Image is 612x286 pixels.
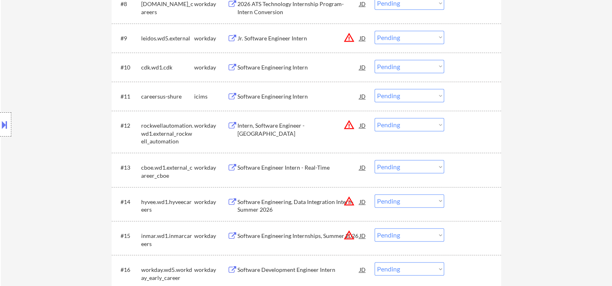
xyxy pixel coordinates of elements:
[141,232,194,248] div: inmar.wd1.inmarcareers
[141,93,194,101] div: careersus-shure
[237,164,360,172] div: Software Engineer Intern - Real-Time
[343,229,355,241] button: warning_amber
[237,266,360,274] div: Software Development Engineer Intern
[359,228,367,243] div: JD
[194,34,227,42] div: workday
[194,63,227,71] div: workday
[121,198,135,206] div: #14
[194,122,227,130] div: workday
[359,262,367,277] div: JD
[194,266,227,274] div: workday
[141,266,194,282] div: workday.wd5.workday_early_career
[141,164,194,179] div: cboe.wd1.external_career_cboe
[237,34,360,42] div: Jr. Software Engineer Intern
[359,89,367,103] div: JD
[194,198,227,206] div: workday
[237,198,360,214] div: Software Engineering, Data Integration Intern- Summer 2026
[121,34,135,42] div: #9
[141,63,194,71] div: cdk.wd1.cdk
[237,93,360,101] div: Software Engineering Intern
[141,122,194,145] div: rockwellautomation.wd1.external_rockwell_automation
[343,196,355,207] button: warning_amber
[359,194,367,209] div: JD
[237,63,360,71] div: Software Engineering Intern
[194,232,227,240] div: workday
[359,60,367,74] div: JD
[194,164,227,172] div: workday
[237,232,360,240] div: Software Engineering Internships, Summer 2026
[359,160,367,175] div: JD
[343,32,355,43] button: warning_amber
[359,31,367,45] div: JD
[237,122,360,137] div: Intern, Software Engineer - [GEOGRAPHIC_DATA]
[121,266,135,274] div: #16
[359,118,367,132] div: JD
[194,93,227,101] div: icims
[343,119,355,130] button: warning_amber
[141,198,194,214] div: hyvee.wd1.hyveecareers
[141,34,194,42] div: leidos.wd5.external
[121,232,135,240] div: #15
